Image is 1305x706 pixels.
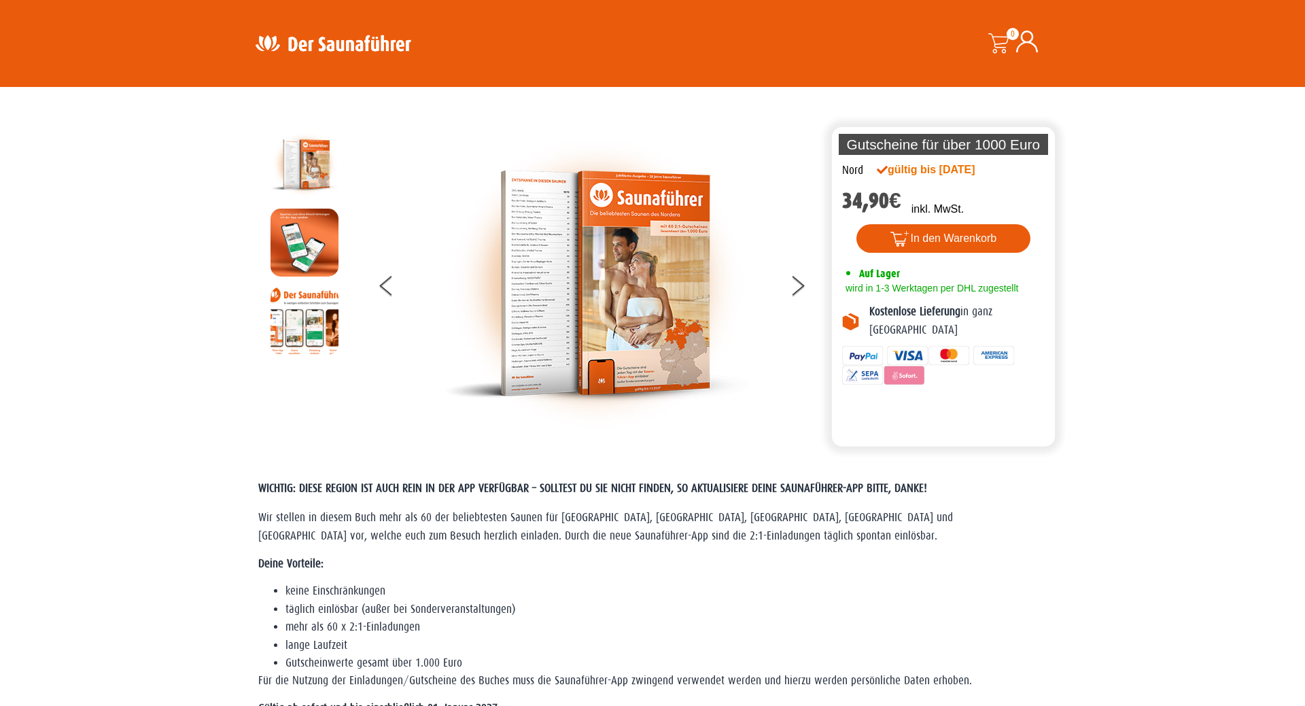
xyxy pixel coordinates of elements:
img: der-saunafuehrer-2025-nord [271,130,338,198]
img: der-saunafuehrer-2025-nord [444,130,750,436]
li: keine Einschränkungen [285,582,1047,600]
li: lange Laufzeit [285,637,1047,654]
bdi: 34,90 [842,188,901,213]
div: gültig bis [DATE] [877,162,1005,178]
img: MOCKUP-iPhone_regional [271,209,338,277]
span: WICHTIG: DIESE REGION IST AUCH REIN IN DER APP VERFÜGBAR – SOLLTEST DU SIE NICHT FINDEN, SO AKTUA... [258,482,927,495]
div: Nord [842,162,863,179]
strong: Deine Vorteile: [258,557,324,570]
img: Anleitung7tn [271,287,338,355]
li: Gutscheinwerte gesamt über 1.000 Euro [285,654,1047,672]
li: täglich einlösbar (außer bei Sonderveranstaltungen) [285,601,1047,618]
li: mehr als 60 x 2:1-Einladungen [285,618,1047,636]
span: Auf Lager [859,267,900,280]
p: Für die Nutzung der Einladungen/Gutscheine des Buches muss die Saunaführer-App zwingend verwendet... [258,672,1047,690]
p: Gutscheine für über 1000 Euro [839,134,1048,155]
button: In den Warenkorb [856,224,1031,253]
span: € [889,188,901,213]
b: Kostenlose Lieferung [869,305,960,318]
p: inkl. MwSt. [911,201,964,217]
span: wird in 1-3 Werktagen per DHL zugestellt [842,283,1018,294]
p: in ganz [GEOGRAPHIC_DATA] [869,303,1045,339]
span: 0 [1007,28,1019,40]
span: Wir stellen in diesem Buch mehr als 60 der beliebtesten Saunen für [GEOGRAPHIC_DATA], [GEOGRAPHIC... [258,511,953,542]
